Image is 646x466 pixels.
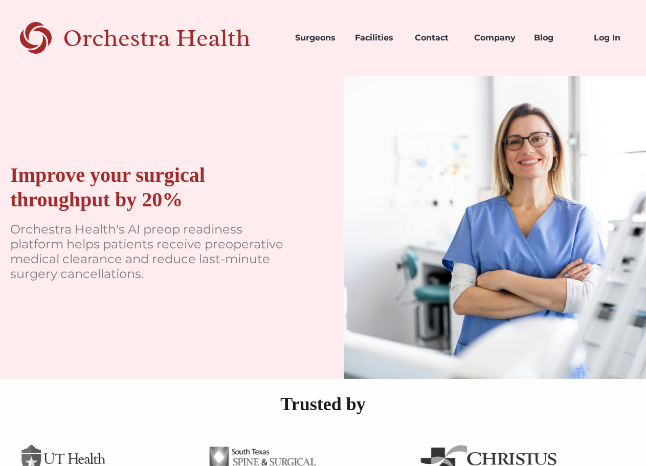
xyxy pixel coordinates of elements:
[10,222,293,281] p: Orchestra Health's AI preop readiness platform helps patients receive preoperative medical cleara...
[10,163,293,212] div: Improve your surgical throughput by 20%
[347,20,407,55] a: Facilities
[466,20,526,55] a: Company
[63,28,286,49] div: Orchestra Health
[586,20,645,55] a: Log In
[1,20,286,55] a: home
[526,20,586,55] a: Blog
[287,20,347,55] a: Surgeons
[407,20,466,55] a: Contact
